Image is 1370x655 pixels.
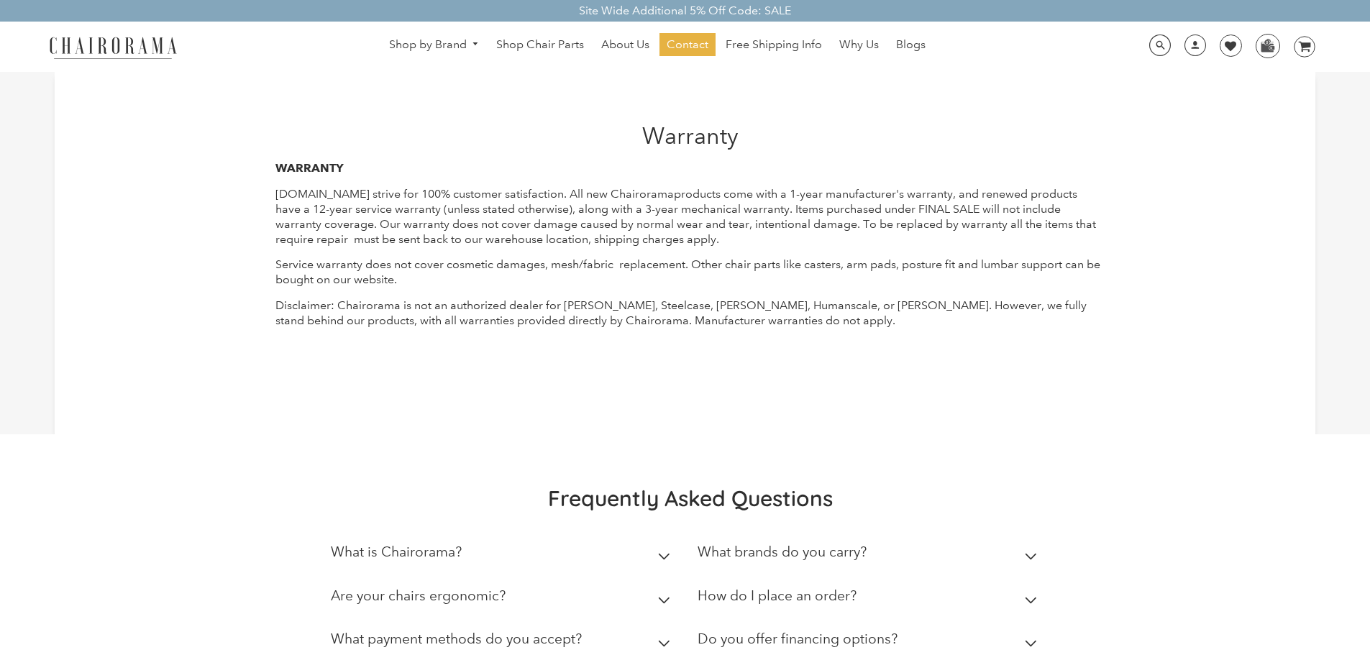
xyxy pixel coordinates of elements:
a: Shop Chair Parts [489,33,591,56]
summary: Are your chairs ergonomic? [331,577,676,621]
h2: Frequently Asked Questions [331,485,1050,512]
p: . Items purchased under FINAL SALE will not include warranty coverage. Our warranty does not cove... [275,187,1105,247]
p: Service warranty does not cover cosmetic damages, mesh/fabric replacement. Other chair parts like... [275,257,1105,288]
h2: What brands do you carry? [698,544,867,560]
span: Why Us [839,37,879,52]
h1: Warranty [275,122,1105,150]
a: Shop by Brand [382,34,487,56]
h2: Are your chairs ergonomic? [331,587,506,604]
h2: What payment methods do you accept? [331,631,582,647]
span: Free Shipping Info [726,37,822,52]
h2: What is Chairorama? [331,544,462,560]
summary: What is Chairorama? [331,533,676,577]
span: hairorama [619,187,674,201]
img: WhatsApp_Image_2024-07-12_at_16.23.01.webp [1256,35,1279,56]
h2: Do you offer financing options? [698,631,898,647]
span: About Us [601,37,649,52]
a: Free Shipping Info [718,33,829,56]
summary: How do I place an order? [698,577,1043,621]
span: Blogs [896,37,926,52]
div: Disclaimer: Chairorama is not an authorized dealer for [PERSON_NAME], Steelcase, [PERSON_NAME], H... [275,161,1105,373]
a: Why Us [832,33,886,56]
strong: WARRANTY [275,161,344,175]
h2: How do I place an order? [698,587,857,604]
nav: DesktopNavigation [246,33,1069,60]
span: Shop Chair Parts [496,37,584,52]
summary: What brands do you carry? [698,533,1043,577]
span: Contact [667,37,708,52]
span: [DOMAIN_NAME] strive for 100% customer satisfaction. All new C products come with a 1-year manufa... [275,187,1077,216]
a: Contact [659,33,716,56]
a: About Us [594,33,657,56]
a: Blogs [889,33,933,56]
img: chairorama [41,35,185,60]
